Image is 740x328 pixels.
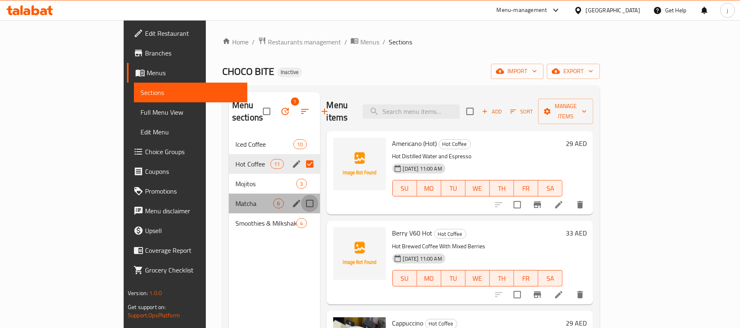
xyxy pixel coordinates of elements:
h2: Menu items [327,99,353,124]
div: Hot Coffee11edit [229,154,320,174]
p: Hot Brewed Coffee With Mixed Berries [392,241,562,252]
span: Version: [128,288,148,298]
span: SA [542,182,559,194]
span: 1.0.0 [149,288,162,298]
button: Manage items [538,99,593,124]
span: j [727,6,728,15]
span: 1 [291,97,299,106]
span: TH [493,273,511,284]
span: Edit Menu [141,127,241,137]
span: Sort items [505,105,538,118]
button: Add [479,105,505,118]
a: Full Menu View [134,102,247,122]
span: import [498,66,537,76]
span: TU [445,273,462,284]
a: Menus [350,37,379,47]
span: MO [420,182,438,194]
span: 3 [297,180,306,188]
button: WE [466,180,490,196]
div: Matcha6edit [229,194,320,213]
div: items [296,218,307,228]
p: Hot Distilled Water and Espresso [392,151,562,162]
span: Iced Coffee [235,139,293,149]
span: Manage items [545,101,587,122]
span: CHOCO BITE [222,62,274,81]
span: Coverage Report [145,245,241,255]
span: export [553,66,593,76]
div: [GEOGRAPHIC_DATA] [586,6,640,15]
span: Inactive [277,69,302,76]
span: FR [517,182,535,194]
h6: 29 AED [566,138,587,149]
div: Smoothies & Milkshakes4 [229,213,320,233]
span: Mojitos [235,179,297,189]
span: Menus [360,37,379,47]
span: Smoothies & Milkshakes [235,218,297,228]
span: SU [396,182,414,194]
h6: 33 AED [566,227,587,239]
li: / [383,37,385,47]
a: Menus [127,63,247,83]
span: 11 [271,160,283,168]
button: SU [392,180,417,196]
a: Promotions [127,181,247,201]
span: [DATE] 11:00 AM [400,165,445,173]
span: Add [481,107,503,116]
span: Menus [147,68,241,78]
span: Coupons [145,166,241,176]
div: Hot Coffee [434,229,466,239]
button: TU [441,270,466,286]
span: Hot Coffee [235,159,270,169]
a: Support.OpsPlatform [128,310,180,321]
a: Edit Menu [134,122,247,142]
button: edit [290,197,303,210]
span: Upsell [145,226,241,236]
a: Grocery Checklist [127,260,247,280]
span: Select all sections [258,103,275,120]
span: Hot Coffee [439,139,470,149]
a: Choice Groups [127,142,247,162]
span: Select to update [509,286,526,303]
span: Berry V60 Hot [392,227,433,239]
button: delete [570,285,590,305]
span: FR [517,273,535,284]
span: Sections [389,37,412,47]
span: [DATE] 11:00 AM [400,255,445,263]
a: Coupons [127,162,247,181]
button: FR [514,180,538,196]
span: Sort [510,107,533,116]
button: SA [538,270,562,286]
span: 4 [297,219,306,227]
span: Restaurants management [268,37,341,47]
span: TU [445,182,462,194]
button: MO [417,180,441,196]
span: MO [420,273,438,284]
button: SA [538,180,562,196]
span: Edit Restaurant [145,28,241,38]
li: / [252,37,255,47]
span: SA [542,273,559,284]
span: Grocery Checklist [145,265,241,275]
button: TH [490,180,514,196]
div: Menu-management [497,5,547,15]
h2: Menu sections [232,99,263,124]
div: Inactive [277,67,302,77]
a: Restaurants management [258,37,341,47]
button: TU [441,180,466,196]
span: Select to update [509,196,526,213]
button: MO [417,270,441,286]
button: WE [466,270,490,286]
button: Branch-specific-item [528,195,547,215]
li: / [344,37,347,47]
a: Coverage Report [127,240,247,260]
span: TH [493,182,511,194]
button: Sort [508,105,535,118]
button: edit [290,158,303,170]
span: Choice Groups [145,147,241,157]
button: import [491,64,544,79]
button: TH [490,270,514,286]
a: Menu disclaimer [127,201,247,221]
div: items [273,199,284,208]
